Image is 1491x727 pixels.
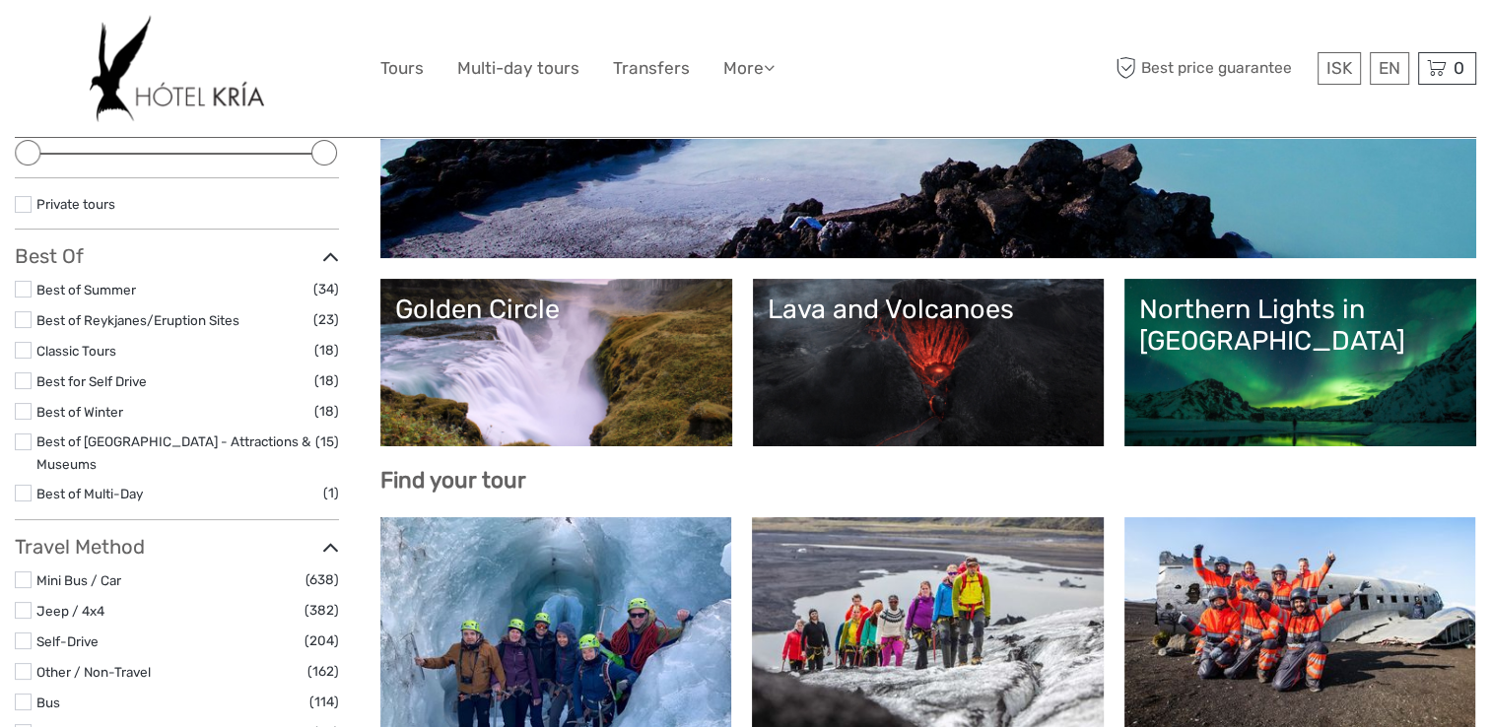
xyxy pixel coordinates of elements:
div: Lava and Volcanoes [768,294,1090,325]
span: (382) [305,599,339,622]
a: More [723,54,775,83]
a: Lava and Volcanoes [768,294,1090,431]
a: Self-Drive [36,633,99,649]
span: (18) [314,369,339,392]
a: Best of [GEOGRAPHIC_DATA] - Attractions & Museums [36,433,310,472]
a: Lagoons, Nature Baths and Spas [395,105,1461,243]
span: (18) [314,339,339,362]
span: (34) [313,278,339,300]
a: Other / Non-Travel [36,664,151,680]
div: EN [1370,52,1409,85]
a: Classic Tours [36,343,116,359]
h3: Travel Method [15,535,339,559]
div: Golden Circle [395,294,717,325]
a: Best of Summer [36,282,136,297]
span: (114) [309,691,339,713]
button: Open LiveChat chat widget [227,31,250,54]
a: Best of Multi-Day [36,486,143,501]
a: Northern Lights in [GEOGRAPHIC_DATA] [1139,294,1461,431]
img: 532-e91e591f-ac1d-45f7-9962-d0f146f45aa0_logo_big.jpg [90,15,264,122]
span: (18) [314,400,339,423]
span: ISK [1326,58,1352,78]
a: Best of Winter [36,404,123,420]
a: Best for Self Drive [36,373,147,389]
span: (204) [305,629,339,652]
div: Northern Lights in [GEOGRAPHIC_DATA] [1139,294,1461,358]
a: Best of Reykjanes/Eruption Sites [36,312,239,328]
a: Bus [36,694,60,710]
span: 0 [1451,58,1467,78]
span: (162) [307,660,339,683]
h3: Best Of [15,244,339,268]
a: Golden Circle [395,294,717,431]
span: (638) [305,568,339,591]
a: Private tours [36,196,115,212]
span: (1) [323,482,339,504]
span: (15) [315,430,339,453]
b: Find your tour [380,467,526,494]
p: We're away right now. Please check back later! [28,34,223,50]
a: Mini Bus / Car [36,572,121,588]
span: Best price guarantee [1111,52,1313,85]
a: Transfers [613,54,690,83]
a: Tours [380,54,424,83]
span: (23) [313,308,339,331]
a: Multi-day tours [457,54,579,83]
a: Jeep / 4x4 [36,603,104,619]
